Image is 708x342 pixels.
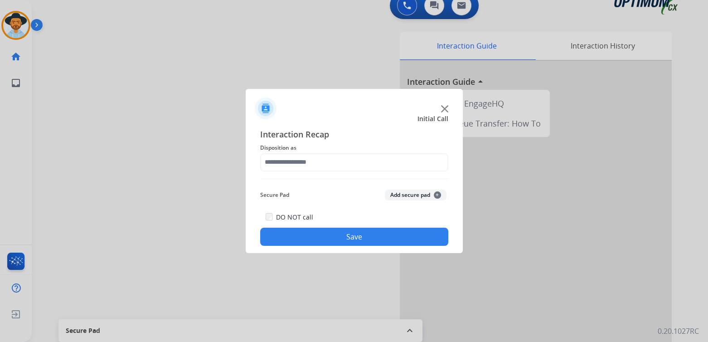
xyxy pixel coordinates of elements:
[434,191,441,199] span: +
[260,128,448,142] span: Interaction Recap
[260,142,448,153] span: Disposition as
[260,190,289,200] span: Secure Pad
[658,326,699,337] p: 0.20.1027RC
[276,213,313,222] label: DO NOT call
[260,228,448,246] button: Save
[417,114,448,123] span: Initial Call
[385,190,446,200] button: Add secure pad+
[255,98,276,119] img: contactIcon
